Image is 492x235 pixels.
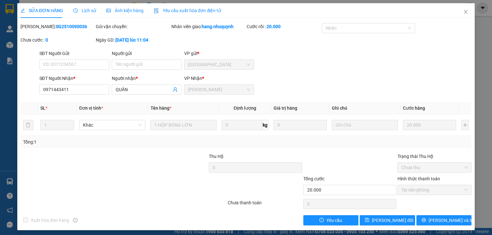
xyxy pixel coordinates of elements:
span: exclamation-circle [319,218,324,223]
input: VD: Bàn, Ghế [151,120,217,130]
span: printer [422,218,426,223]
span: edit [20,8,25,13]
span: user-add [173,87,178,92]
span: SL [40,106,45,111]
span: Sài Gòn [188,60,250,69]
div: Gói vận chuyển: [96,23,170,30]
span: VP Nhận [184,76,202,81]
div: Nhân viên giao: [171,23,245,30]
span: Yêu cầu [326,217,342,224]
div: VP gửi [184,50,254,57]
span: save [365,218,369,223]
div: Người gửi [112,50,182,57]
span: clock-circle [73,8,78,13]
span: Cước hàng [403,106,425,111]
span: Yêu cầu xuất hóa đơn điện tử [154,8,221,13]
b: 0 [45,37,48,43]
div: Chưa cước : [20,36,94,43]
div: Ngày GD: [96,36,170,43]
span: Tổng cước [303,176,324,181]
span: Chưa thu [401,163,468,172]
input: Ghi Chú [332,120,398,130]
span: Tại văn phòng [401,185,468,195]
div: [PERSON_NAME]: [20,23,94,30]
span: Xuất hóa đơn hàng [28,217,72,224]
div: SĐT Người Nhận [39,75,109,82]
button: exclamation-circleYêu cầu [303,215,359,225]
div: Cước rồi : [247,23,321,30]
th: Ghi chú [329,102,400,114]
span: Giá trị hàng [274,106,297,111]
span: close [463,9,468,14]
div: Tổng: 1 [23,138,190,145]
button: plus [461,120,469,130]
span: kg [262,120,268,130]
span: Khác [83,120,141,130]
input: 0 [403,120,456,130]
span: info-circle [73,218,78,223]
b: 20.000 [266,24,281,29]
div: SĐT Người Gửi [39,50,109,57]
span: Đơn vị tính [79,106,103,111]
span: Thu Hộ [209,154,224,159]
span: [PERSON_NAME] đổi [372,217,413,224]
button: save[PERSON_NAME] đổi [360,215,415,225]
input: 0 [274,120,327,130]
span: Ảnh kiện hàng [106,8,143,13]
span: SỬA ĐƠN HÀNG [20,8,63,13]
b: [DATE] lúc 11:04 [115,37,148,43]
div: Trạng thái Thu Hộ [398,153,471,160]
button: delete [23,120,33,130]
div: Người nhận [112,75,182,82]
span: Tên hàng [151,106,171,111]
span: Định lượng [234,106,256,111]
div: Chưa thanh toán [227,199,302,210]
button: Close [457,3,475,21]
label: Hình thức thanh toán [398,176,440,181]
span: [PERSON_NAME] và In [429,217,473,224]
img: icon [154,8,159,13]
button: printer[PERSON_NAME] và In [416,215,472,225]
span: Phan Rang [188,85,250,94]
span: picture [106,8,111,13]
span: Lịch sử [73,8,96,13]
b: SG2510090036 [56,24,87,29]
b: hang.nhuquynh [202,24,234,29]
